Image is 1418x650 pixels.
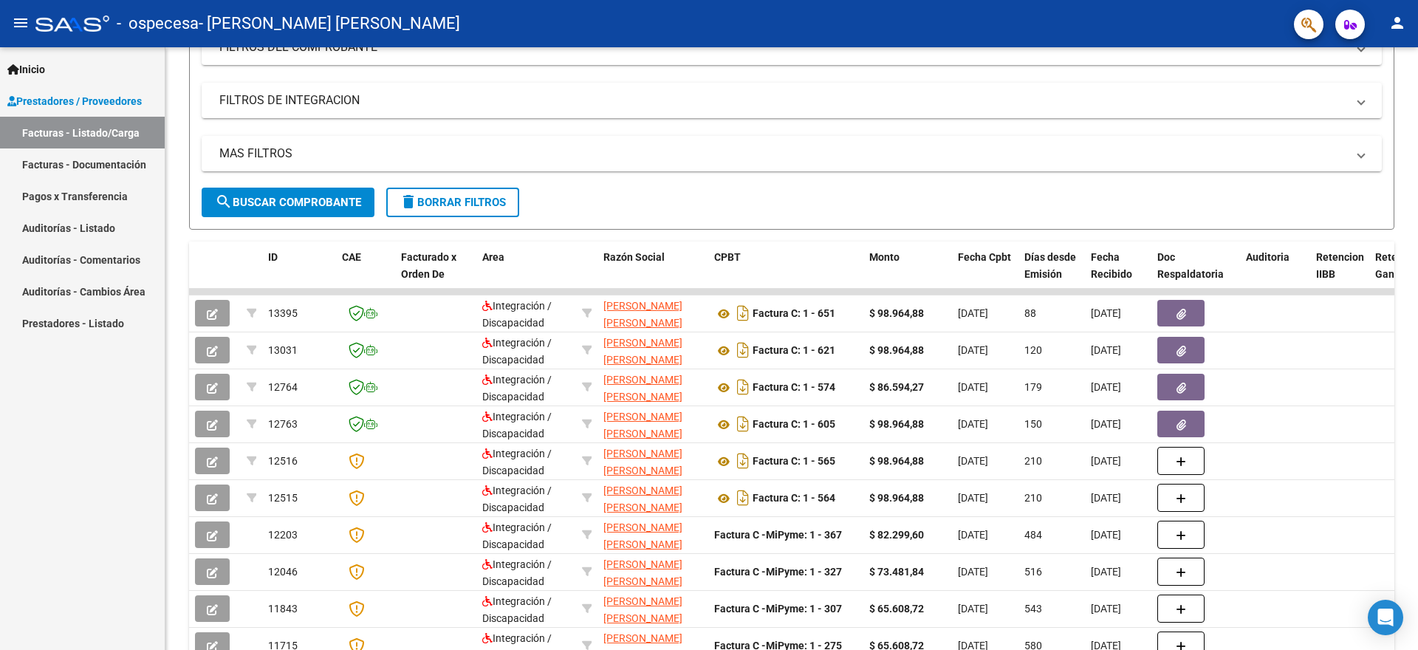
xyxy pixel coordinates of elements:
span: Integración / Discapacidad [482,485,552,513]
span: Integración / Discapacidad [482,595,552,624]
span: [PERSON_NAME] [PERSON_NAME] [603,558,682,587]
span: 12763 [268,418,298,430]
span: Integración / Discapacidad [482,300,552,329]
span: CAE [342,251,361,263]
div: 27352424906 [603,445,702,476]
span: Borrar Filtros [400,196,506,209]
strong: Factura C: 1 - 564 [753,493,835,504]
span: [DATE] [1091,603,1121,615]
strong: Factura C -MiPyme: 1 - 367 [714,529,842,541]
datatable-header-cell: Auditoria [1240,242,1310,307]
span: 210 [1024,455,1042,467]
span: Razón Social [603,251,665,263]
span: - [PERSON_NAME] [PERSON_NAME] [199,7,460,40]
strong: $ 98.964,88 [869,344,924,356]
span: [DATE] [1091,307,1121,319]
span: Días desde Emisión [1024,251,1076,280]
span: [PERSON_NAME] [PERSON_NAME] [603,300,682,329]
span: Area [482,251,504,263]
span: Integración / Discapacidad [482,448,552,476]
span: [DATE] [958,566,988,578]
span: 12516 [268,455,298,467]
datatable-header-cell: Facturado x Orden De [395,242,476,307]
mat-icon: menu [12,14,30,32]
span: 12046 [268,566,298,578]
mat-icon: search [215,193,233,211]
mat-expansion-panel-header: FILTROS DE INTEGRACION [202,83,1382,118]
strong: Factura C: 1 - 621 [753,345,835,357]
strong: Factura C -MiPyme: 1 - 307 [714,603,842,615]
span: 179 [1024,381,1042,393]
span: Integración / Discapacidad [482,521,552,550]
datatable-header-cell: Razón Social [597,242,708,307]
datatable-header-cell: CPBT [708,242,863,307]
datatable-header-cell: Doc Respaldatoria [1151,242,1240,307]
span: [DATE] [1091,418,1121,430]
strong: $ 98.964,88 [869,418,924,430]
i: Descargar documento [733,375,753,399]
span: 12764 [268,381,298,393]
mat-icon: delete [400,193,417,211]
div: 27352424906 [603,593,702,624]
strong: $ 82.299,60 [869,529,924,541]
span: 13395 [268,307,298,319]
mat-icon: person [1388,14,1406,32]
span: 210 [1024,492,1042,504]
span: [PERSON_NAME] [PERSON_NAME] [603,337,682,366]
span: 11843 [268,603,298,615]
span: [PERSON_NAME] [PERSON_NAME] [603,595,682,624]
span: 543 [1024,603,1042,615]
mat-panel-title: MAS FILTROS [219,146,1346,162]
span: [DATE] [1091,566,1121,578]
span: Fecha Recibido [1091,251,1132,280]
strong: Factura C: 1 - 574 [753,382,835,394]
datatable-header-cell: Días desde Emisión [1018,242,1085,307]
span: [PERSON_NAME] [PERSON_NAME] [603,521,682,550]
span: - ospecesa [117,7,199,40]
span: Buscar Comprobante [215,196,361,209]
span: [DATE] [958,492,988,504]
span: [DATE] [958,455,988,467]
div: 27352424906 [603,556,702,587]
strong: $ 98.964,88 [869,492,924,504]
div: 27352424906 [603,372,702,403]
span: [DATE] [1091,344,1121,356]
span: [DATE] [1091,455,1121,467]
button: Buscar Comprobante [202,188,374,217]
span: 120 [1024,344,1042,356]
span: Integración / Discapacidad [482,337,552,366]
div: 27352424906 [603,298,702,329]
span: [DATE] [958,529,988,541]
span: [DATE] [958,381,988,393]
span: [DATE] [1091,492,1121,504]
span: Integración / Discapacidad [482,411,552,439]
span: [DATE] [958,603,988,615]
span: Retencion IIBB [1316,251,1364,280]
span: Doc Respaldatoria [1157,251,1224,280]
span: 12515 [268,492,298,504]
div: Open Intercom Messenger [1368,600,1403,635]
span: 13031 [268,344,298,356]
strong: Factura C: 1 - 605 [753,419,835,431]
span: [DATE] [1091,529,1121,541]
mat-expansion-panel-header: MAS FILTROS [202,136,1382,171]
div: 27352424906 [603,519,702,550]
i: Descargar documento [733,301,753,325]
datatable-header-cell: Fecha Recibido [1085,242,1151,307]
datatable-header-cell: Monto [863,242,952,307]
span: 516 [1024,566,1042,578]
span: Monto [869,251,900,263]
span: [DATE] [1091,381,1121,393]
strong: $ 73.481,84 [869,566,924,578]
mat-panel-title: FILTROS DE INTEGRACION [219,92,1346,109]
i: Descargar documento [733,449,753,473]
datatable-header-cell: Fecha Cpbt [952,242,1018,307]
span: [PERSON_NAME] [PERSON_NAME] [603,448,682,476]
datatable-header-cell: ID [262,242,336,307]
div: 27352424906 [603,408,702,439]
strong: $ 65.608,72 [869,603,924,615]
span: Prestadores / Proveedores [7,93,142,109]
strong: Factura C: 1 - 651 [753,308,835,320]
span: 150 [1024,418,1042,430]
span: Integración / Discapacidad [482,374,552,403]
